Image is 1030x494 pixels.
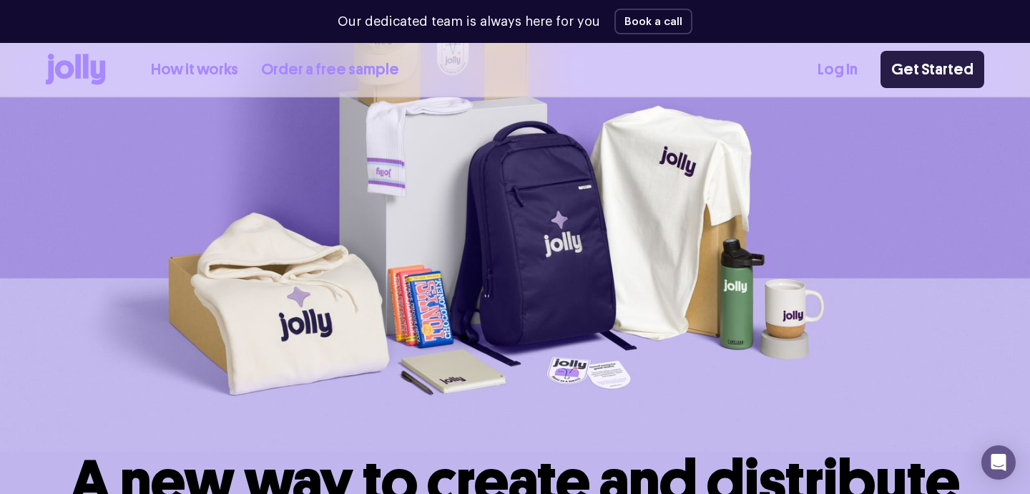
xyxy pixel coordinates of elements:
button: Book a call [614,9,692,34]
div: Open Intercom Messenger [981,445,1016,480]
a: How it works [151,58,238,82]
a: Get Started [881,51,984,88]
p: Our dedicated team is always here for you [338,12,600,32]
a: Log In [818,58,858,82]
a: Order a free sample [261,58,399,82]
